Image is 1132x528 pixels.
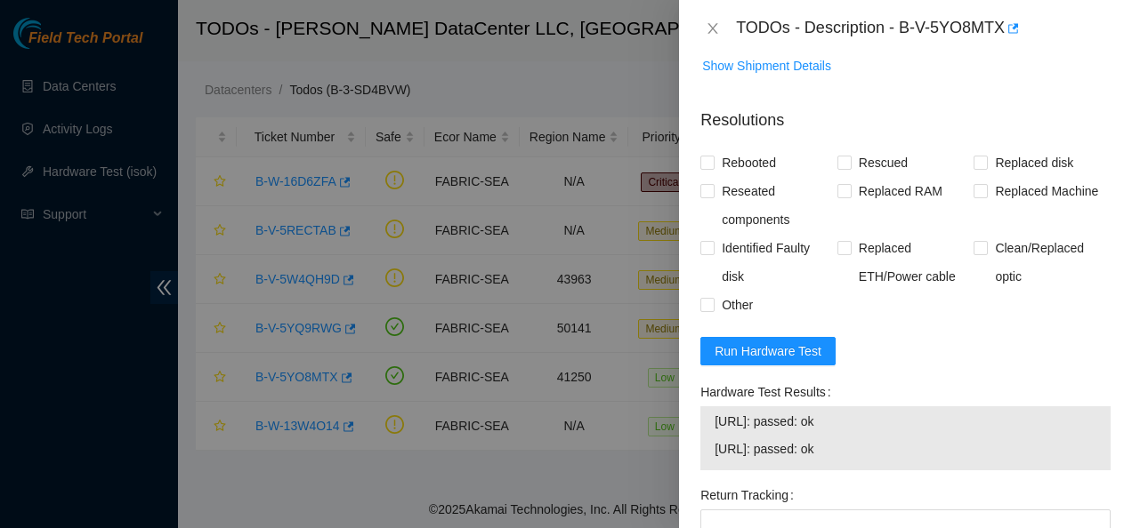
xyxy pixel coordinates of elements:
span: Replaced disk [988,148,1080,177]
label: Return Tracking [700,481,801,509]
button: Show Shipment Details [701,52,832,80]
span: Replaced Machine [988,177,1105,205]
div: TODOs - Description - B-V-5YO8MTX [736,14,1111,43]
span: Show Shipment Details [702,56,831,76]
span: [URL]: passed: ok [715,439,1096,459]
button: Close [700,20,725,37]
span: Rebooted [715,148,783,177]
span: close [706,21,720,36]
span: Run Hardware Test [715,341,821,361]
span: Other [715,291,760,319]
span: Rescued [852,148,915,177]
span: [URL]: passed: ok [715,412,1096,431]
span: Replaced RAM [852,177,950,205]
button: Run Hardware Test [700,337,836,365]
span: Clean/Replaced optic [988,234,1111,291]
p: Resolutions [700,94,1111,132]
span: Replaced ETH/Power cable [852,234,974,291]
label: Hardware Test Results [700,378,837,406]
span: Reseated components [715,177,837,234]
span: Identified Faulty disk [715,234,837,291]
